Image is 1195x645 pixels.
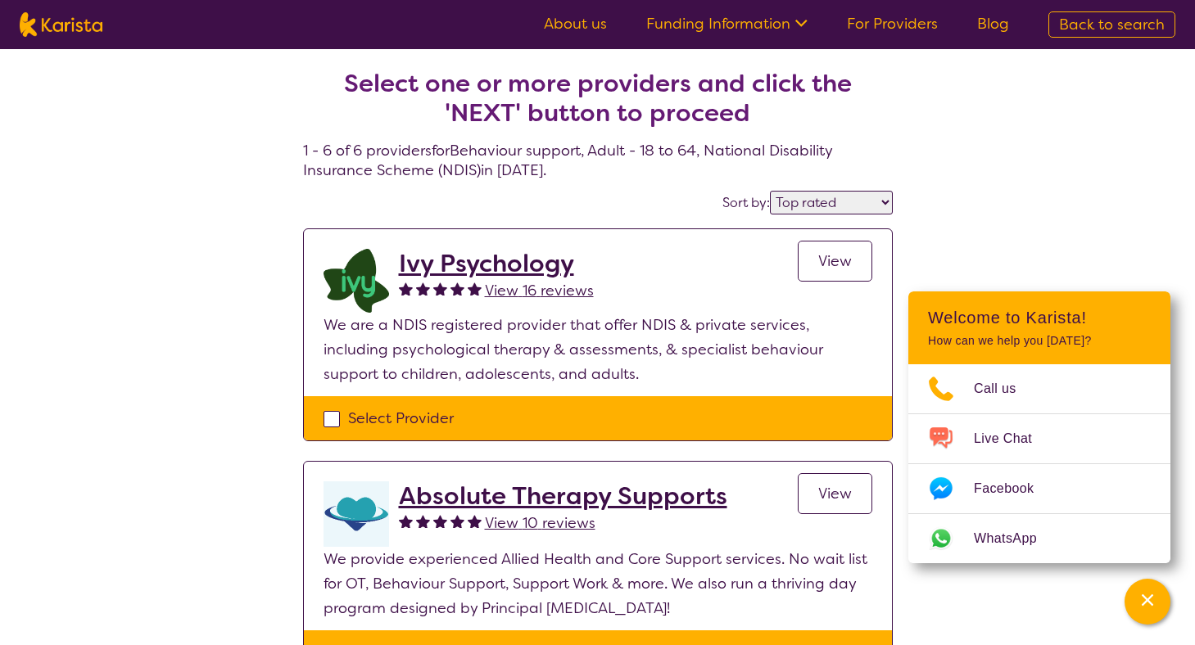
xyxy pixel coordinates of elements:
span: Back to search [1059,15,1165,34]
a: View [798,241,872,282]
img: fullstar [468,282,482,295]
button: Channel Menu [1125,579,1170,625]
p: We are a NDIS registered provider that offer NDIS & private services, including psychological the... [324,313,872,386]
span: View 10 reviews [485,513,595,533]
span: Call us [974,377,1036,401]
img: fullstar [416,282,430,295]
img: fullstar [433,282,447,295]
a: View [798,473,872,514]
img: otyvwjbtyss6nczvq3hf.png [324,481,389,547]
img: fullstar [399,514,413,528]
p: How can we help you [DATE]? [928,334,1151,348]
p: We provide experienced Allied Health and Core Support services. No wait list for OT, Behaviour Su... [324,547,872,620]
ul: Choose channel [908,364,1170,563]
span: Live Chat [974,426,1052,451]
a: Funding Information [646,14,808,34]
h2: Select one or more providers and click the 'NEXT' button to proceed [323,69,873,128]
img: fullstar [399,282,413,295]
a: Web link opens in a new tab. [908,514,1170,563]
img: fullstar [450,514,464,528]
a: About us [544,14,607,34]
h4: 1 - 6 of 6 providers for Behaviour support , Adult - 18 to 64 , National Disability Insurance Sch... [303,29,893,180]
a: View 16 reviews [485,278,594,303]
a: View 10 reviews [485,511,595,535]
img: fullstar [433,514,447,528]
span: View [818,251,852,271]
label: Sort by: [722,194,770,211]
div: Channel Menu [908,291,1170,563]
img: Karista logo [20,12,102,37]
span: View 16 reviews [485,281,594,300]
img: lcqb2d1jpug46odws9wh.png [324,249,389,313]
img: fullstar [450,282,464,295]
a: Ivy Psychology [399,249,594,278]
img: fullstar [416,514,430,528]
span: Facebook [974,476,1053,501]
a: Back to search [1048,11,1175,38]
h2: Welcome to Karista! [928,308,1151,327]
span: View [818,484,852,503]
a: For Providers [847,14,938,34]
a: Absolute Therapy Supports [399,481,727,511]
img: fullstar [468,514,482,528]
a: Blog [977,14,1009,34]
span: WhatsApp [974,526,1057,551]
